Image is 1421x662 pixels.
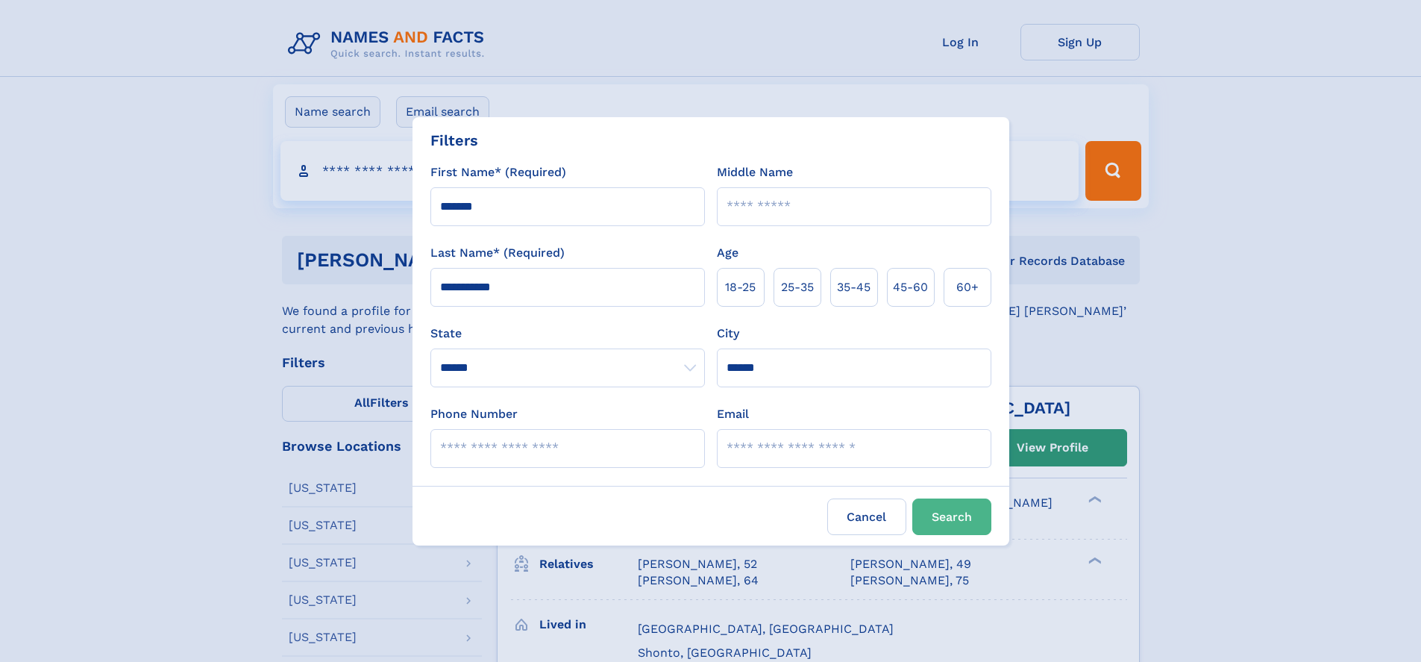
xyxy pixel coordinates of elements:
[430,244,565,262] label: Last Name* (Required)
[717,244,738,262] label: Age
[781,278,814,296] span: 25‑35
[717,163,793,181] label: Middle Name
[956,278,979,296] span: 60+
[912,499,991,535] button: Search
[725,278,756,296] span: 18‑25
[430,325,705,343] label: State
[717,325,739,343] label: City
[837,278,871,296] span: 35‑45
[430,163,566,181] label: First Name* (Required)
[893,278,928,296] span: 45‑60
[827,499,906,535] label: Cancel
[717,405,749,423] label: Email
[430,129,478,152] div: Filters
[430,405,518,423] label: Phone Number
